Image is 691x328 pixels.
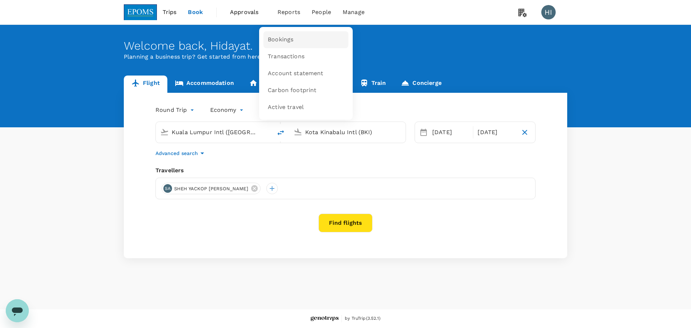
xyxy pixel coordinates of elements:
a: Flight [124,76,167,93]
div: Round Trip [155,104,196,116]
span: Bookings [268,36,293,44]
div: Travellers [155,166,536,175]
img: EPOMS SDN BHD [124,4,157,20]
a: Bookings [263,31,348,48]
a: Train [352,76,394,93]
p: Planning a business trip? Get started from here. [124,53,567,61]
span: Account statement [268,69,324,78]
div: [DATE] [475,125,517,140]
span: Manage [343,8,365,17]
span: by TruTrip ( 3.52.1 ) [345,315,380,322]
input: Depart from [172,127,257,138]
div: SA [163,184,172,193]
img: Genotrips - EPOMS [311,316,339,322]
span: Approvals [230,8,266,17]
span: Transactions [268,53,304,61]
a: Active travel [263,99,348,116]
div: SASHEH YACKOP [PERSON_NAME] [162,183,261,194]
span: Reports [277,8,300,17]
a: Concierge [393,76,449,93]
span: Trips [163,8,177,17]
a: Carbon footprint [263,82,348,99]
div: [DATE] [429,125,471,140]
div: Economy [210,104,245,116]
iframe: Button to launch messaging window [6,299,29,322]
a: Transactions [263,48,348,65]
button: Open [401,131,402,133]
span: Carbon footprint [268,86,316,95]
div: Welcome back , Hidayat . [124,39,567,53]
a: Accommodation [167,76,241,93]
a: Account statement [263,65,348,82]
a: Long stay [241,76,297,93]
button: Advanced search [155,149,207,158]
input: Going to [305,127,390,138]
button: Open [267,131,268,133]
span: SHEH YACKOP [PERSON_NAME] [170,185,253,192]
span: Active travel [268,103,304,111]
p: Advanced search [155,150,198,157]
button: delete [272,124,289,141]
button: Find flights [319,214,372,232]
div: HI [541,5,556,19]
span: Book [188,8,203,17]
span: People [312,8,331,17]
